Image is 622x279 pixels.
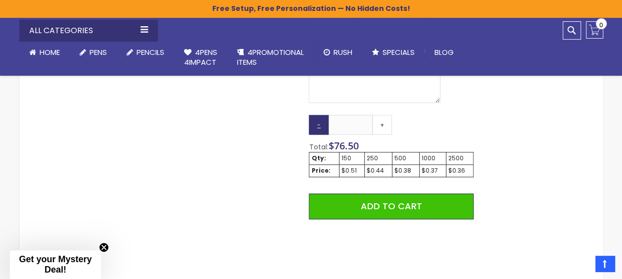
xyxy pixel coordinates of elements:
[586,21,603,39] a: 0
[341,154,362,162] div: 150
[174,42,227,74] a: 4Pens4impact
[434,47,454,57] span: Blog
[19,20,158,42] div: All Categories
[309,115,329,135] a: -
[70,42,117,63] a: Pens
[595,256,615,272] a: Top
[383,47,415,57] span: Specials
[99,242,109,252] button: Close teaser
[314,42,362,63] a: Rush
[311,166,330,175] strong: Price:
[19,254,92,275] span: Get your Mystery Deal!
[309,227,473,278] iframe: PayPal
[599,20,603,30] span: 0
[448,154,471,162] div: 2500
[448,167,471,175] div: $0.36
[309,193,473,219] button: Add to Cart
[334,139,358,152] span: 76.50
[309,142,328,152] span: Total:
[237,47,304,67] span: 4PROMOTIONAL ITEMS
[367,154,390,162] div: 250
[10,250,101,279] div: Get your Mystery Deal!Close teaser
[19,42,70,63] a: Home
[227,42,314,74] a: 4PROMOTIONALITEMS
[328,139,358,152] span: $
[394,167,417,175] div: $0.38
[372,115,392,135] a: +
[341,167,362,175] div: $0.51
[362,42,425,63] a: Specials
[117,42,174,63] a: Pencils
[425,42,464,63] a: Blog
[367,167,390,175] div: $0.44
[184,47,217,67] span: 4Pens 4impact
[422,167,444,175] div: $0.37
[137,47,164,57] span: Pencils
[422,154,444,162] div: 1000
[394,154,417,162] div: 500
[334,47,352,57] span: Rush
[40,47,60,57] span: Home
[361,200,422,212] span: Add to Cart
[311,154,326,162] strong: Qty:
[90,47,107,57] span: Pens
